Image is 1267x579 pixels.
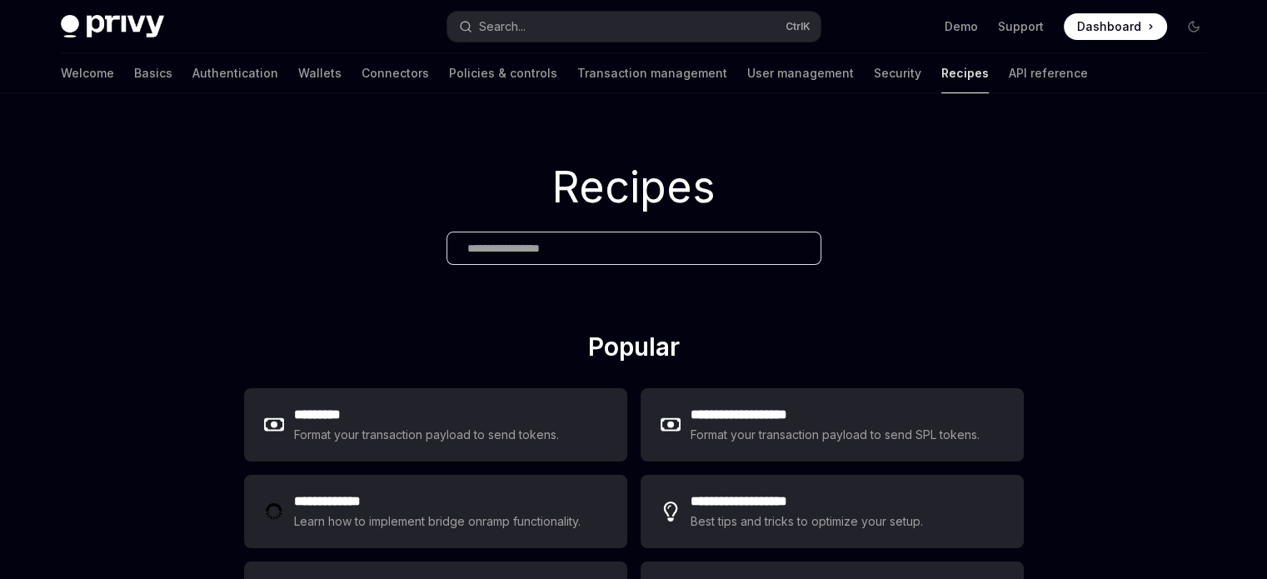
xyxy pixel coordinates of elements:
[1180,13,1207,40] button: Toggle dark mode
[61,15,164,38] img: dark logo
[691,512,935,532] div: Best tips and tricks to optimize your setup.
[1009,53,1088,93] a: API reference
[941,53,989,93] a: Recipes
[998,18,1044,35] a: Support
[244,475,627,548] a: **** **** ***Learn how to implement bridge onramp functionality.
[691,425,994,445] div: Format your transaction payload to send SPL tokens.
[244,332,1024,368] h2: Popular
[1077,18,1141,35] span: Dashboard
[747,53,854,93] a: User management
[134,53,172,93] a: Basics
[479,17,526,37] div: Search...
[192,53,278,93] a: Authentication
[294,512,596,532] div: Learn how to implement bridge onramp functionality.
[786,20,811,33] span: Ctrl K
[244,388,627,462] a: **** ****Format your transaction payload to send tokens.
[449,53,557,93] a: Policies & controls
[577,53,727,93] a: Transaction management
[447,12,821,42] button: Search...CtrlK
[362,53,429,93] a: Connectors
[294,425,571,445] div: Format your transaction payload to send tokens.
[1064,13,1167,40] a: Dashboard
[298,53,342,93] a: Wallets
[874,53,921,93] a: Security
[61,53,114,93] a: Welcome
[945,18,978,35] a: Demo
